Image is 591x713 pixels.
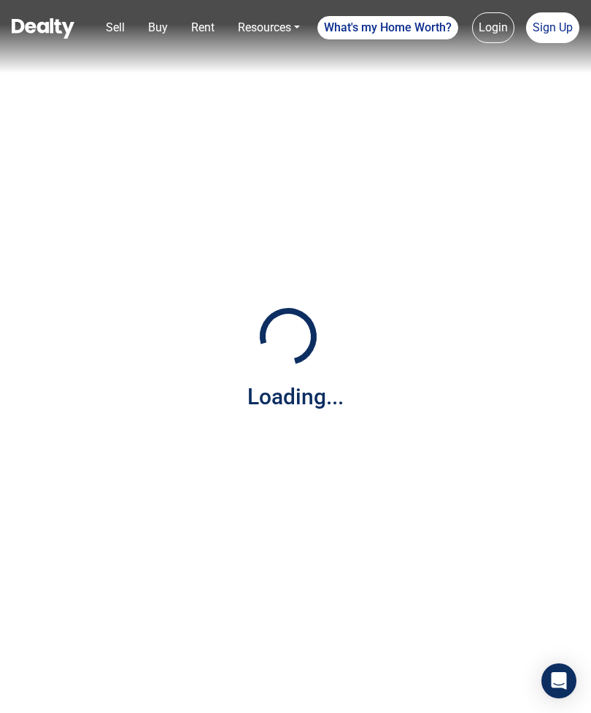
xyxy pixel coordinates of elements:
a: Sell [100,13,131,42]
a: Login [472,12,514,43]
div: Loading... [247,380,344,413]
a: What's my Home Worth? [317,16,458,39]
a: Resources [232,13,306,42]
img: Loading [252,300,325,373]
a: Rent [185,13,220,42]
a: Buy [142,13,174,42]
div: Open Intercom Messenger [541,663,576,698]
a: Sign Up [526,12,579,43]
img: Dealty - Buy, Sell & Rent Homes [12,18,74,39]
